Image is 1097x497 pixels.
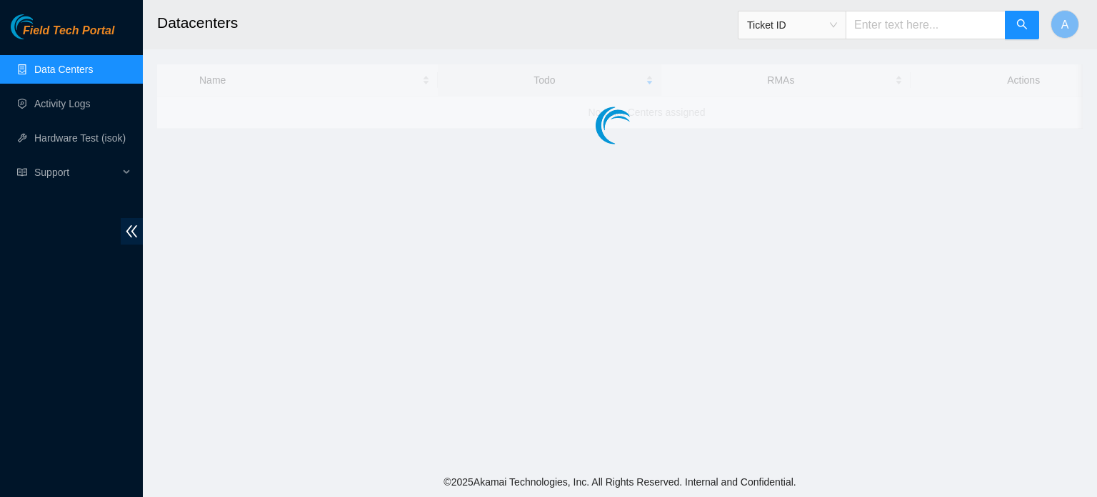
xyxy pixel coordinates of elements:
[143,467,1097,497] footer: © 2025 Akamai Technologies, Inc. All Rights Reserved. Internal and Confidential.
[1016,19,1028,32] span: search
[34,158,119,187] span: Support
[34,132,126,144] a: Hardware Test (isok)
[11,14,72,39] img: Akamai Technologies
[34,98,91,109] a: Activity Logs
[846,11,1006,39] input: Enter text here...
[34,64,93,75] a: Data Centers
[17,167,27,177] span: read
[747,14,837,36] span: Ticket ID
[1061,16,1069,34] span: A
[1051,10,1079,39] button: A
[121,218,143,245] span: double-left
[23,24,114,38] span: Field Tech Portal
[11,26,114,44] a: Akamai TechnologiesField Tech Portal
[1005,11,1039,39] button: search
